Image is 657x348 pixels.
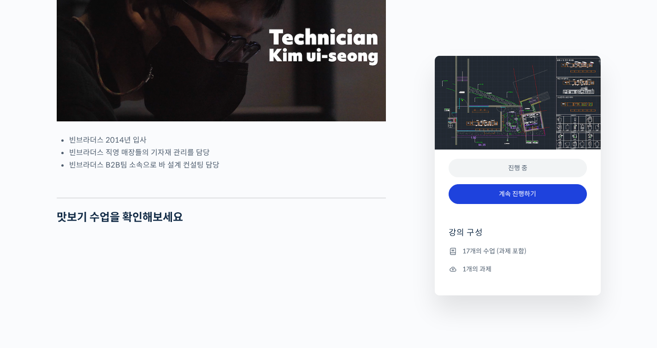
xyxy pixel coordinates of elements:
span: 설정 [142,285,154,293]
li: 17개의 수업 (과제 포함) [449,246,587,257]
h4: 강의 구성 [449,227,587,246]
li: 빈브라더스 2014년 입사 [69,134,386,146]
div: 진행 중 [449,159,587,178]
li: 1개의 과제 [449,264,587,275]
a: 계속 진행하기 [449,184,587,204]
span: 대화 [84,286,95,293]
a: 대화 [61,271,119,294]
a: 홈 [3,271,61,294]
li: 빈브라더스 B2B팀 소속으로 바 설계 컨설팅 담당 [69,159,386,171]
span: 홈 [29,285,35,293]
a: 설정 [119,271,177,294]
strong: 맛보기 수업을 확인해보세요 [57,210,183,224]
li: 빈브라더스 직영 매장들의 기자재 관리를 담당 [69,146,386,159]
